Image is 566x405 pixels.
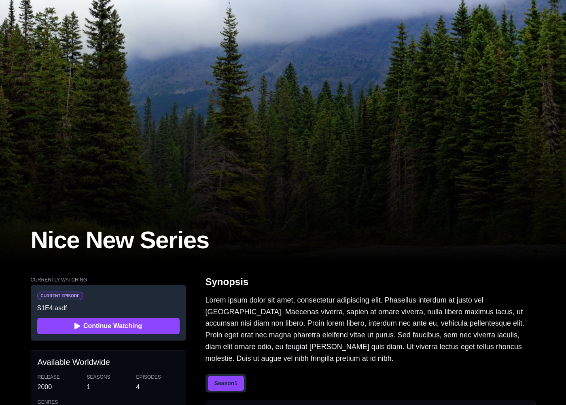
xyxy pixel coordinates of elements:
[38,373,81,381] p: Release
[37,318,180,334] button: Continue Watching
[38,357,179,367] h2: Available Worldwide
[208,376,244,391] button: Season 1
[206,294,536,364] p: Lorem ipsum dolor sit amet, consectetur adipiscing elit. Phasellus interdum at justo vel [GEOGRAP...
[136,373,179,381] p: Episodes
[87,382,130,392] p: 1
[206,276,249,288] h2: Synopsis
[37,303,180,313] p: S 1 E 4 : asdf
[31,276,186,283] p: Currently Watching
[38,382,81,392] p: 2000
[136,382,179,392] p: 4
[37,292,83,300] span: Current Episode
[87,373,130,381] p: Seasons
[31,225,209,255] h2: Nice New Series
